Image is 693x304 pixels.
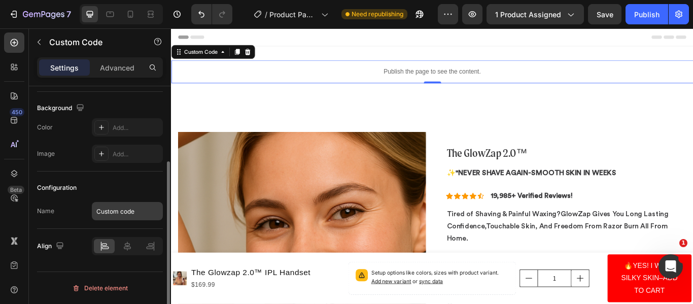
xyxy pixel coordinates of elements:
div: Align [37,240,66,253]
div: Image [37,149,55,158]
div: 450 [10,108,24,116]
strong: "Never Shave again-Smooth skin in weeks [331,164,518,173]
span: Need republishing [352,10,403,19]
span: / [265,9,267,20]
p: Custom Code [49,36,135,48]
p: Advanced [100,62,134,73]
p: Settings [50,62,79,73]
button: increment [467,282,487,301]
p: 19,985+ Verified Reviews! [372,190,468,201]
button: Delete element [37,280,163,296]
div: Background [37,102,86,115]
div: Undo/Redo [191,4,232,24]
div: Add... [113,123,160,132]
h1: The Glowzap 2.0™ IPL Handset [22,277,163,293]
button: decrement [407,282,427,301]
span: Add new variant [233,291,280,298]
button: 1 product assigned [487,4,584,24]
div: Beta [8,186,24,194]
span: sync data [289,291,317,298]
button: 7 [4,4,76,24]
p: Tired of Shaving & Painful Waxing?GlowZap Gives You Long Lasting Confidence,Touchable Skin, And F... [321,209,592,252]
button: Publish [626,4,668,24]
iframe: Intercom live chat [659,254,683,279]
span: The GlowZap 2.0™ [321,138,415,153]
iframe: Design area [171,28,693,304]
input: quantity [427,282,467,301]
div: Custom Code [13,23,56,32]
div: Add... [113,150,160,159]
p: Setup options like colors, sizes with product variant. [233,281,394,300]
span: or [280,291,317,298]
span: 1 [679,239,687,247]
p: ✨ [321,161,592,176]
span: 1 product assigned [495,9,561,20]
button: Save [588,4,621,24]
div: Color [37,123,53,132]
span: Product Page - [DATE] 16:46:02 [269,9,317,20]
div: Publish [634,9,660,20]
p: 7 [66,8,71,20]
div: Configuration [37,183,77,192]
span: Save [597,10,613,19]
div: Name [37,207,54,216]
div: Delete element [72,282,128,294]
